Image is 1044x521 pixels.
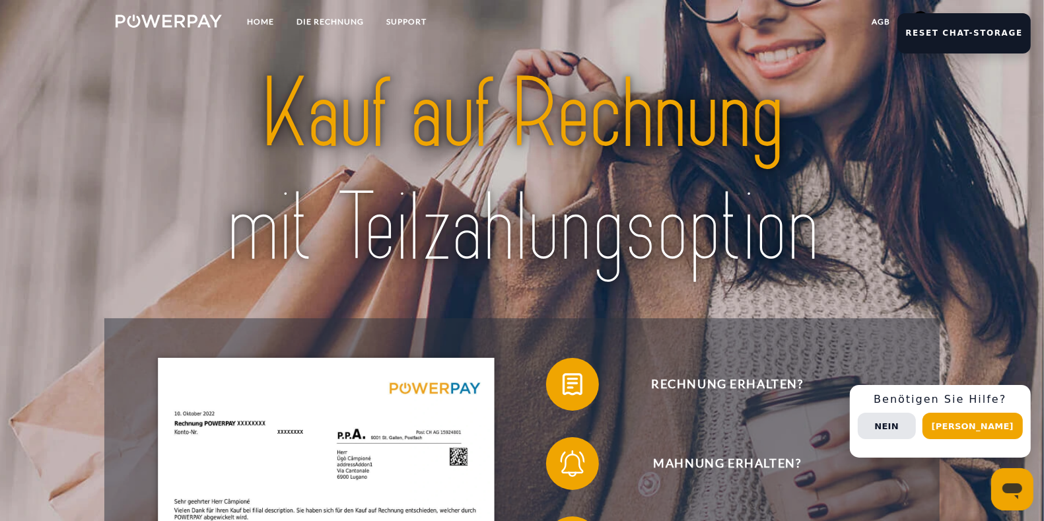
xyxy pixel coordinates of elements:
span: Rechnung erhalten? [565,358,889,411]
img: title-powerpay_de.svg [156,52,889,291]
a: SUPPORT [375,10,438,34]
h3: Benötigen Sie Hilfe? [858,393,1023,406]
button: Nein [858,413,916,439]
img: qb_bell.svg [556,447,589,480]
button: Reset Chat-Storage [897,13,1031,53]
a: DIE RECHNUNG [285,10,375,34]
button: Rechnung erhalten? [546,358,889,411]
button: [PERSON_NAME] [922,413,1023,439]
iframe: Schaltfläche zum Öffnen des Messaging-Fensters; Konversation läuft [991,468,1033,510]
img: logo-powerpay-white.svg [116,15,222,28]
a: agb [860,10,901,34]
div: Schnellhilfe [850,385,1031,458]
span: Mahnung erhalten? [565,437,889,490]
img: qb_bill.svg [556,368,589,401]
button: Mahnung erhalten? [546,437,889,490]
img: de [913,11,928,27]
a: Home [236,10,285,34]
